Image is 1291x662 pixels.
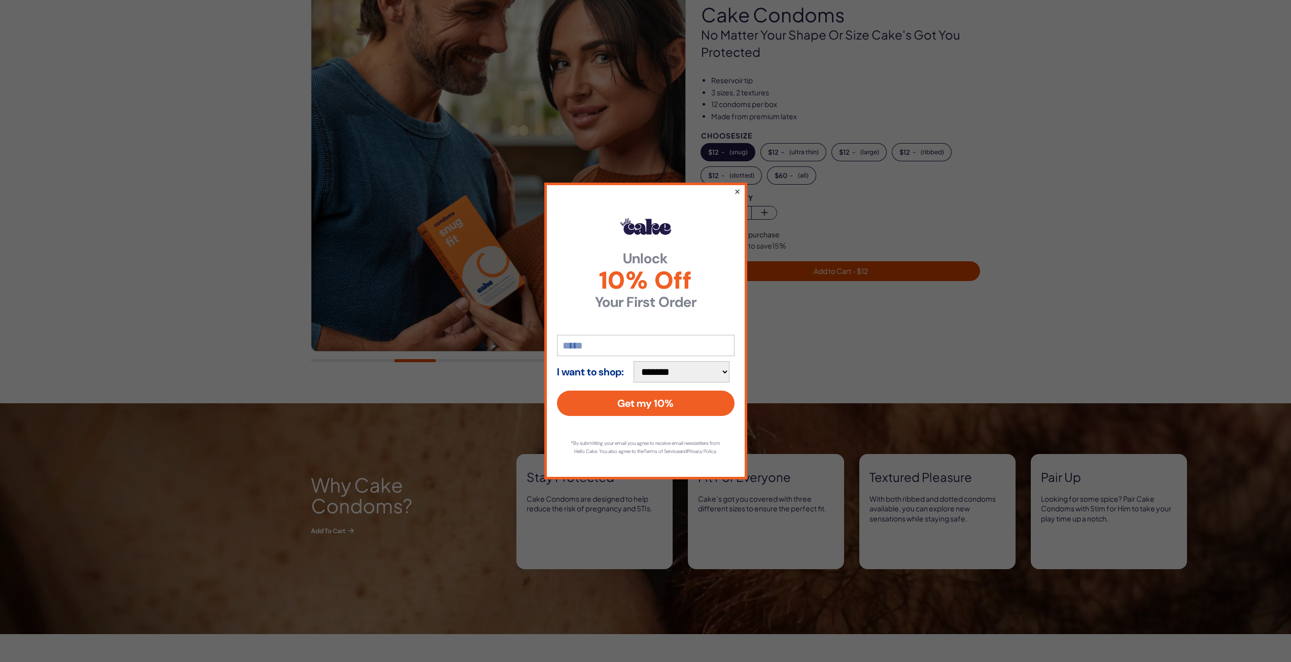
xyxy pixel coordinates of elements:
strong: Unlock [557,252,735,266]
button: × [734,185,740,197]
p: *By submitting your email you agree to receive email newsletters from Hello Cake. You also agree ... [567,439,724,456]
a: Terms of Service [644,448,679,455]
span: 10% Off [557,268,735,293]
a: Privacy Policy [687,448,716,455]
strong: I want to shop: [557,366,624,377]
img: Hello Cake [620,218,671,234]
button: Get my 10% [557,391,735,416]
strong: Your First Order [557,295,735,309]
